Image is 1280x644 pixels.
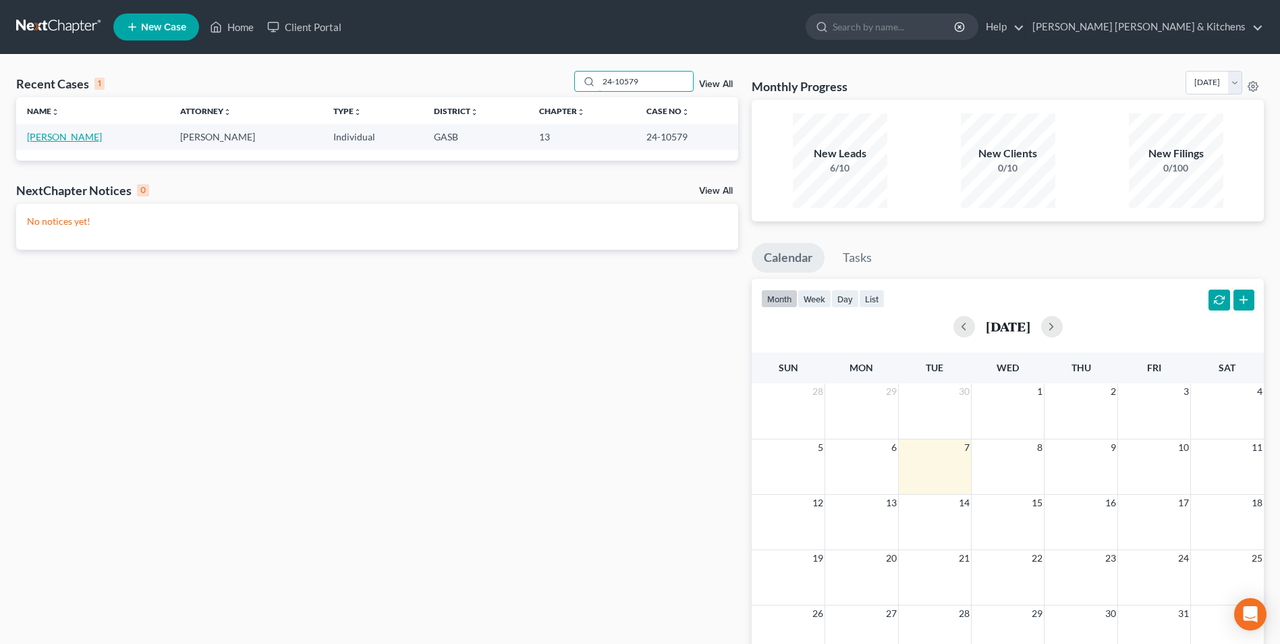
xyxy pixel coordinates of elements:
[957,383,971,400] span: 30
[169,124,323,149] td: [PERSON_NAME]
[1030,550,1044,566] span: 22
[885,550,898,566] span: 20
[599,72,693,91] input: Search by name...
[833,14,956,39] input: Search by name...
[260,15,348,39] a: Client Portal
[1177,606,1190,622] span: 31
[831,290,859,308] button: day
[961,146,1055,161] div: New Clients
[1147,362,1161,373] span: Fri
[1250,439,1264,456] span: 11
[957,550,971,566] span: 21
[16,182,149,198] div: NextChapter Notices
[957,495,971,511] span: 14
[646,106,690,116] a: Case Nounfold_more
[890,439,898,456] span: 6
[1036,383,1044,400] span: 1
[333,106,362,116] a: Typeunfold_more
[793,161,887,175] div: 6/10
[1036,439,1044,456] span: 8
[963,439,971,456] span: 7
[885,495,898,511] span: 13
[1219,362,1235,373] span: Sat
[1177,439,1190,456] span: 10
[1030,606,1044,622] span: 29
[141,22,186,32] span: New Case
[1109,439,1117,456] span: 9
[816,439,825,456] span: 5
[761,290,798,308] button: month
[27,106,59,116] a: Nameunfold_more
[957,606,971,622] span: 28
[811,495,825,511] span: 12
[1177,550,1190,566] span: 24
[1129,146,1223,161] div: New Filings
[779,362,798,373] span: Sun
[434,106,478,116] a: Districtunfold_more
[16,76,105,92] div: Recent Cases
[1182,383,1190,400] span: 3
[423,124,528,149] td: GASB
[1250,495,1264,511] span: 18
[831,243,884,273] a: Tasks
[699,80,733,89] a: View All
[27,131,102,142] a: [PERSON_NAME]
[323,124,423,149] td: Individual
[1104,495,1117,511] span: 16
[180,106,231,116] a: Attorneyunfold_more
[811,550,825,566] span: 19
[850,362,873,373] span: Mon
[203,15,260,39] a: Home
[94,78,105,90] div: 1
[1026,15,1263,39] a: [PERSON_NAME] [PERSON_NAME] & Kitchens
[793,146,887,161] div: New Leads
[223,108,231,116] i: unfold_more
[1129,161,1223,175] div: 0/100
[1072,362,1091,373] span: Thu
[798,290,831,308] button: week
[137,184,149,196] div: 0
[1256,383,1264,400] span: 4
[27,215,727,228] p: No notices yet!
[859,290,885,308] button: list
[1177,495,1190,511] span: 17
[699,186,733,196] a: View All
[811,606,825,622] span: 26
[681,108,690,116] i: unfold_more
[986,319,1030,333] h2: [DATE]
[926,362,943,373] span: Tue
[470,108,478,116] i: unfold_more
[752,78,847,95] h3: Monthly Progress
[752,243,825,273] a: Calendar
[636,124,738,149] td: 24-10579
[997,362,1019,373] span: Wed
[354,108,362,116] i: unfold_more
[1104,550,1117,566] span: 23
[1250,550,1264,566] span: 25
[539,106,585,116] a: Chapterunfold_more
[885,606,898,622] span: 27
[885,383,898,400] span: 29
[961,161,1055,175] div: 0/10
[811,383,825,400] span: 28
[1030,495,1044,511] span: 15
[1109,383,1117,400] span: 2
[577,108,585,116] i: unfold_more
[528,124,636,149] td: 13
[1104,606,1117,622] span: 30
[51,108,59,116] i: unfold_more
[979,15,1024,39] a: Help
[1234,598,1267,630] div: Open Intercom Messenger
